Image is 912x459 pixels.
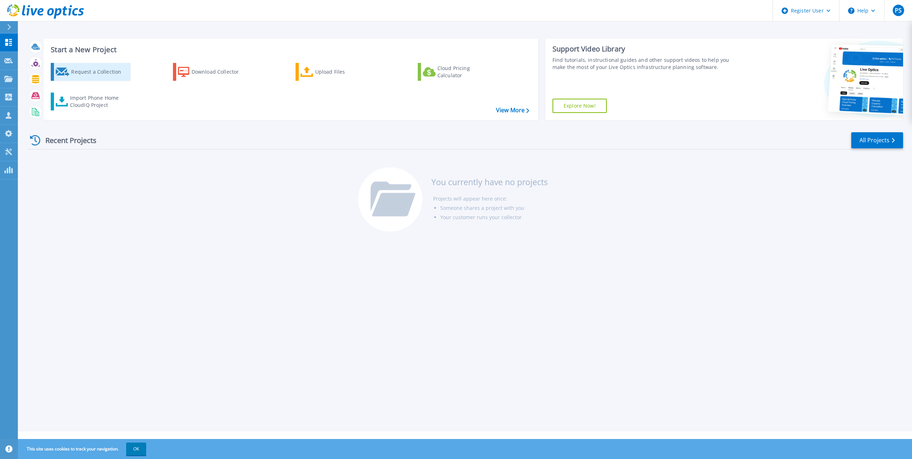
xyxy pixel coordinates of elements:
[433,194,548,203] li: Projects will appear here once:
[51,63,130,81] a: Request a Collection
[552,44,737,54] div: Support Video Library
[315,65,372,79] div: Upload Files
[173,63,253,81] a: Download Collector
[70,94,126,109] div: Import Phone Home CloudIQ Project
[440,213,548,222] li: Your customer runs your collector
[496,107,529,114] a: View More
[192,65,249,79] div: Download Collector
[71,65,128,79] div: Request a Collection
[437,65,495,79] div: Cloud Pricing Calculator
[552,56,737,71] div: Find tutorials, instructional guides and other support videos to help you make the most of your L...
[296,63,375,81] a: Upload Files
[20,443,146,455] span: This site uses cookies to track your navigation.
[851,132,903,148] a: All Projects
[895,8,902,13] span: PS
[418,63,497,81] a: Cloud Pricing Calculator
[431,178,548,186] h3: You currently have no projects
[552,99,607,113] a: Explore Now!
[126,443,146,455] button: OK
[28,132,106,149] div: Recent Projects
[440,203,548,213] li: Someone shares a project with you
[51,46,529,54] h3: Start a New Project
